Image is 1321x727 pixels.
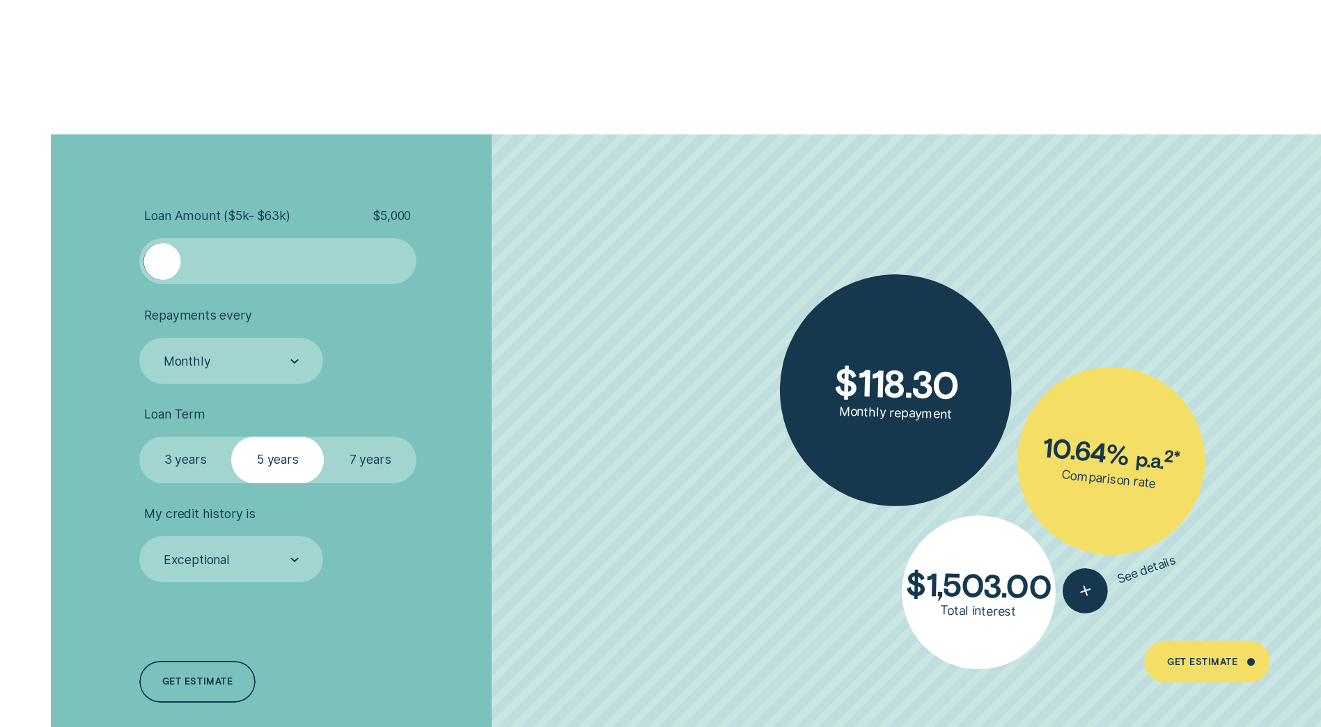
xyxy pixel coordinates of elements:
[164,552,230,568] div: Exceptional
[164,354,211,369] div: Monthly
[1144,641,1270,682] a: Get Estimate
[139,661,256,703] a: Get estimate
[144,407,205,422] span: Loan Term
[231,437,324,483] label: 5 years
[144,506,255,522] span: My credit history is
[144,308,251,323] span: Repayments every
[1115,552,1178,586] span: See details
[1056,538,1183,619] button: See details
[139,437,232,483] label: 3 years
[144,208,290,224] span: Loan Amount ( $5k - $63k )
[373,208,411,224] span: $ 5,000
[324,437,416,483] label: 7 years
